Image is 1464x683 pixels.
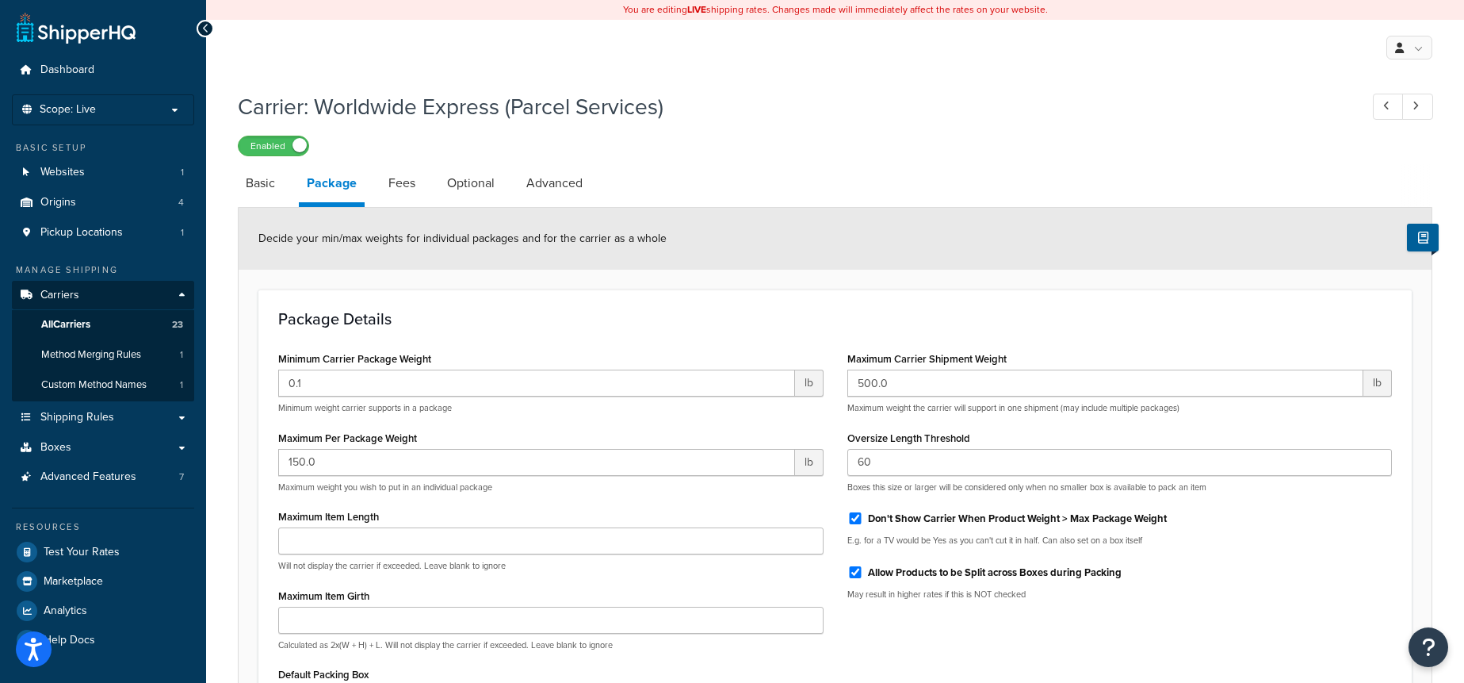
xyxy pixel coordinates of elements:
li: Websites [12,158,194,187]
a: Help Docs [12,626,194,654]
label: Default Packing Box [278,669,369,681]
label: Don't Show Carrier When Product Weight > Max Package Weight [868,512,1167,526]
span: 1 [180,378,183,392]
label: Maximum Per Package Weight [278,432,417,444]
label: Allow Products to be Split across Boxes during Packing [868,566,1122,580]
a: Previous Record [1373,94,1404,120]
a: Carriers [12,281,194,310]
li: Pickup Locations [12,218,194,247]
a: Basic [238,164,283,202]
span: Test Your Rates [44,546,120,559]
span: Marketplace [44,575,103,589]
p: E.g. for a TV would be Yes as you can't cut it in half. Can also set on a box itself [847,535,1393,547]
label: Maximum Item Length [278,511,379,523]
span: Origins [40,196,76,209]
span: lb [795,370,824,397]
span: Decide your min/max weights for individual packages and for the carrier as a whole [258,230,667,247]
li: Carriers [12,281,194,401]
span: 7 [179,470,184,484]
a: Package [299,164,365,207]
span: Dashboard [40,63,94,77]
label: Enabled [239,136,308,155]
a: Test Your Rates [12,538,194,566]
span: 4 [178,196,184,209]
span: Help Docs [44,634,95,647]
span: Analytics [44,604,87,618]
h3: Package Details [278,310,1392,328]
p: May result in higher rates if this is NOT checked [847,589,1393,601]
span: Websites [40,166,85,179]
li: Custom Method Names [12,370,194,400]
p: Maximum weight you wish to put in an individual package [278,482,824,493]
a: Custom Method Names1 [12,370,194,400]
a: Optional [439,164,503,202]
span: Scope: Live [40,103,96,117]
div: Basic Setup [12,141,194,155]
span: Carriers [40,289,79,302]
a: Origins4 [12,188,194,217]
a: Boxes [12,433,194,462]
p: Maximum weight the carrier will support in one shipment (may include multiple packages) [847,402,1393,414]
p: Boxes this size or larger will be considered only when no smaller box is available to pack an item [847,482,1393,493]
span: All Carriers [41,318,90,332]
li: Method Merging Rules [12,340,194,370]
li: Advanced Features [12,462,194,492]
li: Origins [12,188,194,217]
a: Next Record [1402,94,1433,120]
a: Marketplace [12,567,194,596]
a: Method Merging Rules1 [12,340,194,370]
p: Will not display the carrier if exceeded. Leave blank to ignore [278,560,824,572]
a: Advanced [518,164,591,202]
span: lb [1363,370,1392,397]
span: lb [795,449,824,476]
span: Boxes [40,441,71,455]
a: AllCarriers23 [12,310,194,340]
label: Maximum Item Girth [278,590,369,602]
span: Method Merging Rules [41,348,141,362]
a: Websites1 [12,158,194,187]
label: Maximum Carrier Shipment Weight [847,353,1007,365]
span: 1 [181,226,184,240]
span: 23 [172,318,183,332]
label: Minimum Carrier Package Weight [278,353,431,365]
div: Resources [12,520,194,534]
p: Calculated as 2x(W + H) + L. Will not display the carrier if exceeded. Leave blank to ignore [278,639,824,651]
a: Advanced Features7 [12,462,194,492]
a: Pickup Locations1 [12,218,194,247]
label: Oversize Length Threshold [847,432,970,444]
span: Shipping Rules [40,411,114,424]
button: Show Help Docs [1407,224,1439,251]
h1: Carrier: Worldwide Express (Parcel Services) [238,91,1344,122]
span: Custom Method Names [41,378,147,392]
div: Manage Shipping [12,263,194,277]
button: Open Resource Center [1409,627,1448,667]
a: Dashboard [12,56,194,85]
b: LIVE [687,2,706,17]
span: 1 [180,348,183,362]
span: Pickup Locations [40,226,123,240]
a: Fees [380,164,423,202]
p: Minimum weight carrier supports in a package [278,402,824,414]
a: Analytics [12,597,194,625]
a: Shipping Rules [12,403,194,432]
span: Advanced Features [40,470,136,484]
span: 1 [181,166,184,179]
